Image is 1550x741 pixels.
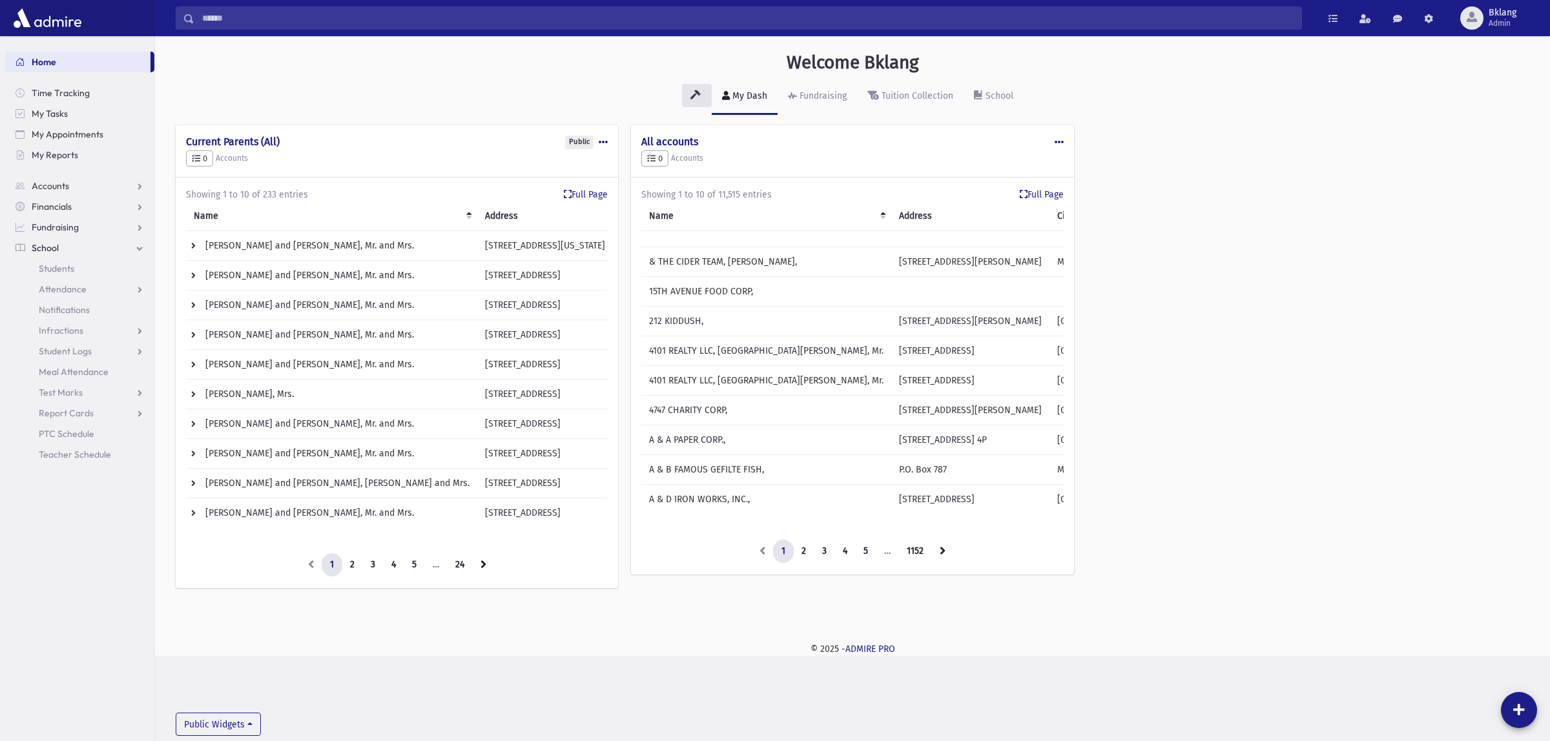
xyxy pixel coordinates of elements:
[32,242,59,254] span: School
[641,150,668,167] button: 0
[641,455,891,485] td: A & B FAMOUS GEFILTE FISH,
[32,149,78,161] span: My Reports
[186,409,477,439] td: [PERSON_NAME] and [PERSON_NAME], Mr. and Mrs.
[1049,307,1235,336] td: [GEOGRAPHIC_DATA]
[5,145,154,165] a: My Reports
[891,247,1049,277] td: [STREET_ADDRESS][PERSON_NAME]
[564,188,608,201] a: Full Page
[5,361,154,382] a: Meal Attendance
[641,247,891,277] td: & THE CIDER TEAM, [PERSON_NAME],
[891,201,1049,231] th: Address
[10,5,85,31] img: AdmirePro
[186,350,477,380] td: [PERSON_NAME] and [PERSON_NAME], Mr. and Mrs.
[898,540,932,563] a: 1152
[1049,485,1235,514] td: [GEOGRAPHIC_DATA]
[32,221,79,233] span: Fundraising
[5,341,154,361] a: Student Logs
[32,108,68,119] span: My Tasks
[39,387,83,398] span: Test Marks
[1049,366,1235,396] td: [GEOGRAPHIC_DATA]
[176,713,261,736] button: Public Widgets
[879,90,953,101] div: Tuition Collection
[565,136,594,149] div: Public
[641,201,891,231] th: Name
[641,150,1063,167] h5: Accounts
[5,444,154,465] a: Teacher Schedule
[186,380,477,409] td: [PERSON_NAME], Mrs.
[383,553,404,576] a: 4
[342,553,363,576] a: 2
[39,325,83,336] span: Infractions
[641,136,1063,148] h4: All accounts
[477,320,613,350] td: [STREET_ADDRESS]
[186,469,477,498] td: [PERSON_NAME] and [PERSON_NAME], [PERSON_NAME] and Mrs.
[5,124,154,145] a: My Appointments
[477,469,613,498] td: [STREET_ADDRESS]
[793,540,814,563] a: 2
[32,180,69,192] span: Accounts
[186,320,477,350] td: [PERSON_NAME] and [PERSON_NAME], Mr. and Mrs.
[477,201,613,231] th: Address
[1049,396,1235,425] td: [GEOGRAPHIC_DATA], [GEOGRAPHIC_DATA]
[647,154,663,163] span: 0
[891,366,1049,396] td: [STREET_ADDRESS]
[5,279,154,299] a: Attendance
[1049,336,1235,366] td: [GEOGRAPHIC_DATA]
[778,79,857,115] a: Fundraising
[712,79,778,115] a: My Dash
[5,103,154,124] a: My Tasks
[5,83,154,103] a: Time Tracking
[447,553,473,576] a: 24
[194,6,1301,30] input: Search
[1049,425,1235,455] td: [GEOGRAPHIC_DATA]
[857,79,964,115] a: Tuition Collection
[186,136,608,148] h4: Current Parents (All)
[891,425,1049,455] td: [STREET_ADDRESS] 4P
[5,423,154,444] a: PTC Schedule
[39,263,74,274] span: Students
[773,540,794,563] a: 1
[5,238,154,258] a: School
[891,336,1049,366] td: [STREET_ADDRESS]
[5,320,154,341] a: Infractions
[1049,201,1235,231] th: CityStateZip
[1489,8,1516,18] span: Bklang
[39,449,111,460] span: Teacher Schedule
[891,396,1049,425] td: [STREET_ADDRESS][PERSON_NAME]
[477,261,613,290] td: [STREET_ADDRESS]
[5,52,150,72] a: Home
[1049,247,1235,277] td: Monsey, [GEOGRAPHIC_DATA] 10952
[186,150,608,167] h5: Accounts
[32,201,72,212] span: Financials
[186,201,477,231] th: Name
[1049,455,1235,485] td: Monsey, [GEOGRAPHIC_DATA] 10952
[39,366,108,378] span: Meal Attendance
[964,79,1024,115] a: School
[641,277,891,307] td: 15TH AVENUE FOOD CORP,
[891,455,1049,485] td: P.O. Box 787
[641,485,891,514] td: A & D IRON WORKS, INC.,
[39,407,94,419] span: Report Cards
[192,154,207,163] span: 0
[186,150,213,167] button: 0
[32,56,56,68] span: Home
[855,540,876,563] a: 5
[362,553,384,576] a: 3
[797,90,847,101] div: Fundraising
[186,261,477,290] td: [PERSON_NAME] and [PERSON_NAME], Mr. and Mrs.
[477,409,613,439] td: [STREET_ADDRESS]
[983,90,1013,101] div: School
[641,396,891,425] td: 4747 CHARITY CORP,
[477,498,613,528] td: [STREET_ADDRESS]
[176,642,1529,656] div: © 2025 -
[404,553,425,576] a: 5
[186,188,608,201] div: Showing 1 to 10 of 233 entries
[730,90,767,101] div: My Dash
[39,304,90,316] span: Notifications
[322,553,342,576] a: 1
[186,439,477,469] td: [PERSON_NAME] and [PERSON_NAME], Mr. and Mrs.
[477,380,613,409] td: [STREET_ADDRESS]
[5,217,154,238] a: Fundraising
[477,439,613,469] td: [STREET_ADDRESS]
[32,128,103,140] span: My Appointments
